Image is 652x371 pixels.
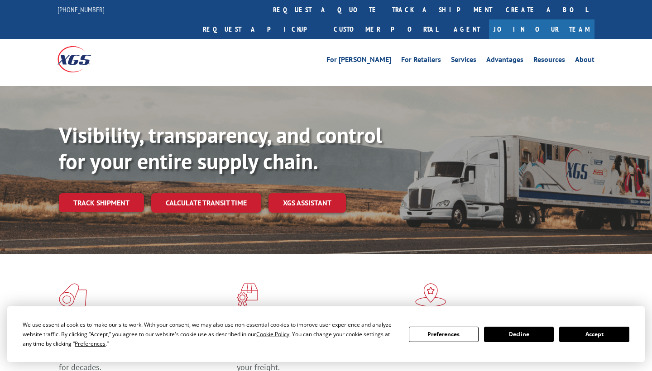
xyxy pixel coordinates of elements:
[559,327,629,342] button: Accept
[268,193,346,213] a: XGS ASSISTANT
[326,56,391,66] a: For [PERSON_NAME]
[151,193,261,213] a: Calculate transit time
[489,19,594,39] a: Join Our Team
[58,5,105,14] a: [PHONE_NUMBER]
[237,283,258,307] img: xgs-icon-focused-on-flooring-red
[196,19,327,39] a: Request a pickup
[445,19,489,39] a: Agent
[409,327,479,342] button: Preferences
[59,193,144,212] a: Track shipment
[486,56,523,66] a: Advantages
[415,283,446,307] img: xgs-icon-flagship-distribution-model-red
[484,327,554,342] button: Decline
[59,121,382,175] b: Visibility, transparency, and control for your entire supply chain.
[401,56,441,66] a: For Retailers
[533,56,565,66] a: Resources
[75,340,105,347] span: Preferences
[327,19,445,39] a: Customer Portal
[256,330,289,338] span: Cookie Policy
[575,56,594,66] a: About
[451,56,476,66] a: Services
[59,283,87,307] img: xgs-icon-total-supply-chain-intelligence-red
[7,306,645,362] div: Cookie Consent Prompt
[23,320,398,348] div: We use essential cookies to make our site work. With your consent, we may also use non-essential ...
